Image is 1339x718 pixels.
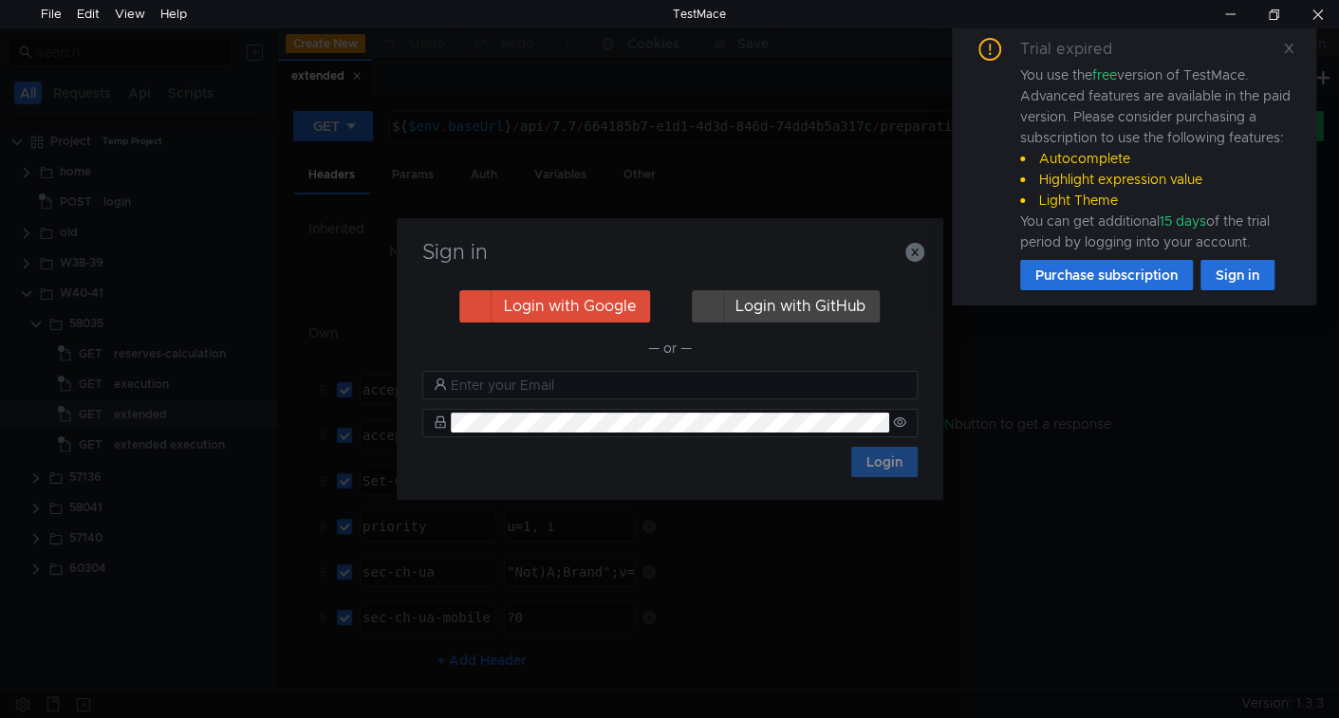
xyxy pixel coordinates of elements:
[1200,260,1274,290] button: Sign in
[1020,190,1293,211] li: Light Theme
[1020,260,1193,290] button: Purchase subscription
[1160,212,1206,230] span: 15 days
[1020,211,1293,252] div: You can get additional of the trial period by logging into your account.
[1020,148,1293,169] li: Autocomplete
[451,375,906,396] input: Enter your Email
[692,290,880,322] button: Login with GitHub
[459,290,650,322] button: Login with Google
[1092,66,1117,83] span: free
[419,241,921,264] h3: Sign in
[1020,64,1293,252] div: You use the version of TestMace. Advanced features are available in the paid version. Please cons...
[422,337,918,359] div: — or —
[1020,169,1293,190] li: Highlight expression value
[1020,38,1135,61] div: Trial expired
